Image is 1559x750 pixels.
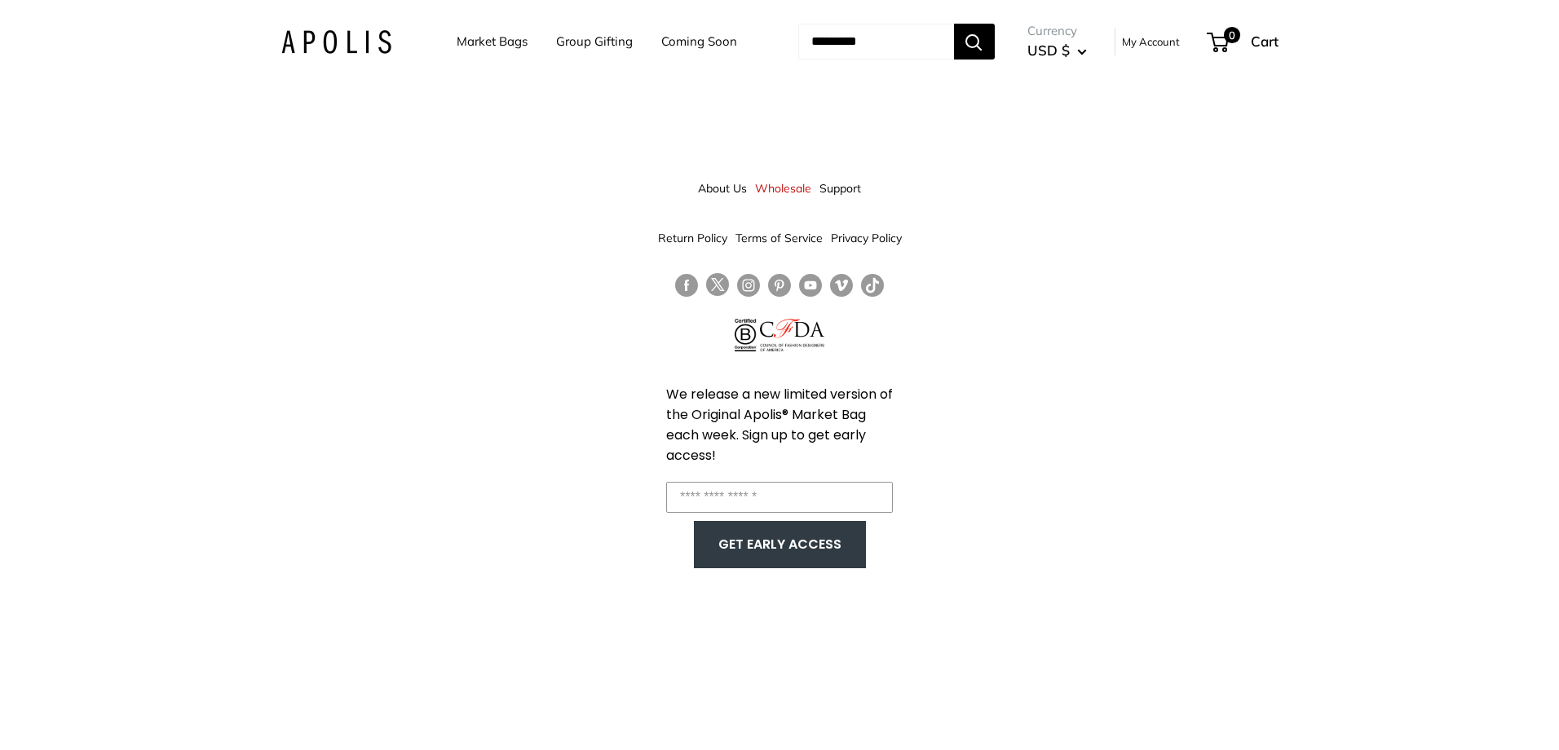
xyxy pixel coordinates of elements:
a: Follow us on Twitter [706,273,729,302]
span: USD $ [1027,42,1070,59]
span: Cart [1251,33,1279,50]
span: We release a new limited version of the Original Apolis® Market Bag each week. Sign up to get ear... [666,385,893,465]
a: Follow us on Pinterest [768,273,791,297]
span: 0 [1223,27,1239,43]
button: USD $ [1027,37,1087,64]
img: Council of Fashion Designers of America Member [760,319,824,351]
a: Terms of Service [735,223,823,253]
img: Certified B Corporation [735,319,757,351]
a: Follow us on Facebook [675,273,698,297]
a: Wholesale [755,174,811,203]
button: Search [954,24,995,60]
input: Enter your email [666,482,893,513]
a: Group Gifting [556,30,633,53]
a: Follow us on YouTube [799,273,822,297]
a: Follow us on Instagram [737,273,760,297]
a: Privacy Policy [831,223,902,253]
span: Currency [1027,20,1087,42]
a: About Us [698,174,747,203]
a: Follow us on Tumblr [861,273,884,297]
button: GET EARLY ACCESS [710,529,850,560]
a: Return Policy [658,223,727,253]
a: Market Bags [457,30,528,53]
a: Coming Soon [661,30,737,53]
a: 0 Cart [1208,29,1279,55]
a: Support [819,174,861,203]
a: My Account [1122,32,1180,51]
img: Apolis [281,30,391,54]
a: Follow us on Vimeo [830,273,853,297]
input: Search... [798,24,954,60]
